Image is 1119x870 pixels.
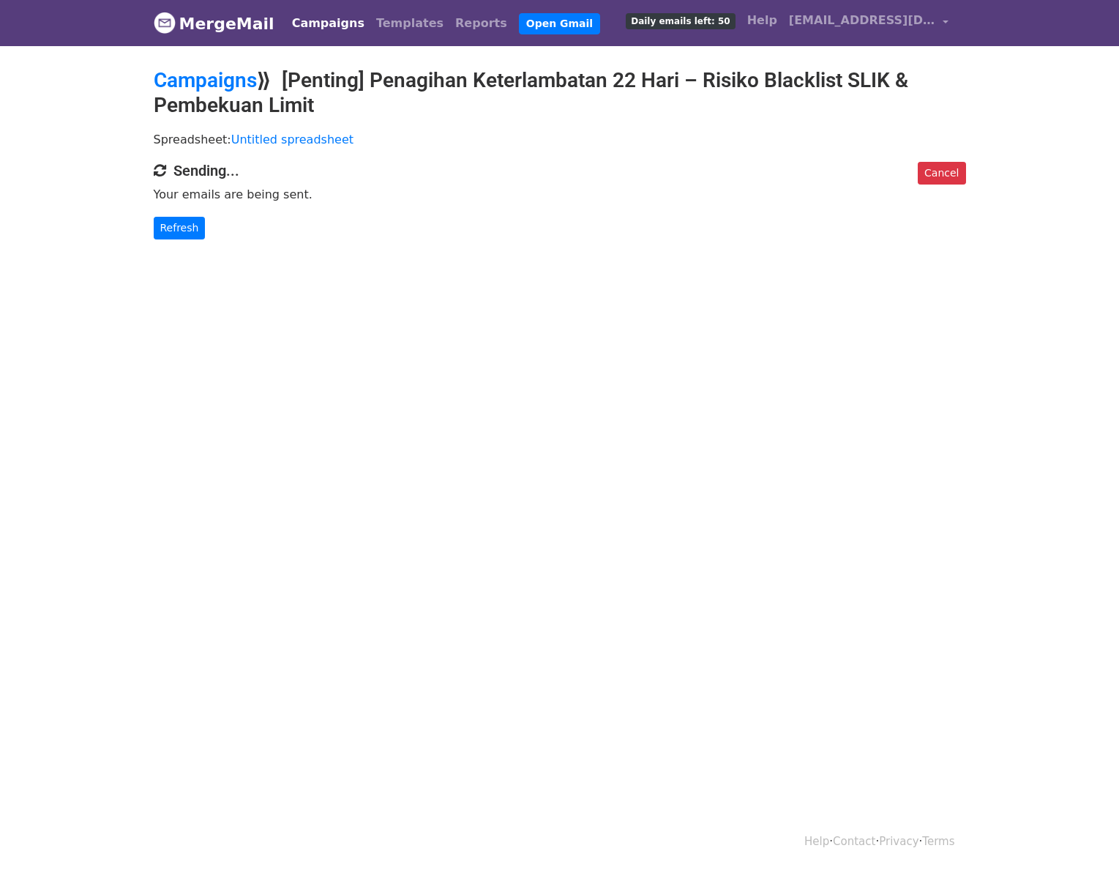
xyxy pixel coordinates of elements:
[783,6,954,40] a: [EMAIL_ADDRESS][DOMAIN_NAME]
[154,217,206,239] a: Refresh
[154,68,257,92] a: Campaigns
[449,9,513,38] a: Reports
[370,9,449,38] a: Templates
[620,6,741,35] a: Daily emails left: 50
[154,8,274,39] a: MergeMail
[789,12,935,29] span: [EMAIL_ADDRESS][DOMAIN_NAME]
[154,187,966,202] p: Your emails are being sent.
[922,835,954,848] a: Terms
[833,835,875,848] a: Contact
[918,162,965,185] a: Cancel
[231,133,353,146] a: Untitled spreadsheet
[804,835,829,848] a: Help
[626,13,735,29] span: Daily emails left: 50
[741,6,783,35] a: Help
[154,12,176,34] img: MergeMail logo
[154,68,966,117] h2: ⟫ [Penting] Penagihan Keterlambatan 22 Hari – Risiko Blacklist SLIK & Pembekuan Limit
[879,835,918,848] a: Privacy
[154,132,966,147] p: Spreadsheet:
[286,9,370,38] a: Campaigns
[154,162,966,179] h4: Sending...
[519,13,600,34] a: Open Gmail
